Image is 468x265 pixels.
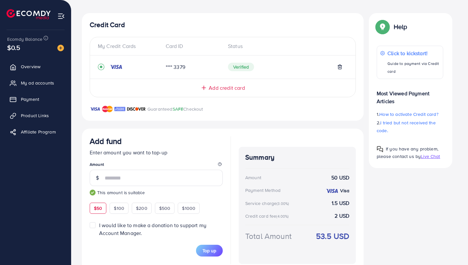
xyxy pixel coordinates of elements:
span: $100 [114,205,124,211]
span: Live Chat [421,153,440,160]
div: Card ID [160,42,223,50]
div: Amount [245,174,261,181]
div: Payment Method [245,187,280,194]
span: I would like to make a donation to support my Account Manager. [99,222,206,236]
svg: record circle [98,64,104,70]
span: Product Links [21,112,49,119]
img: Popup guide [377,21,388,33]
span: $500 [159,205,171,211]
p: Click to kickstart! [387,49,440,57]
p: Guide to payment via Credit card [387,60,440,75]
div: Service charge [245,200,291,207]
span: $0.5 [7,43,21,52]
div: My Credit Cards [98,42,160,50]
div: Total Amount [245,230,292,242]
img: brand [114,105,125,113]
a: Affiliate Program [5,125,66,138]
span: Verified [228,63,254,71]
span: $200 [136,205,147,211]
small: This amount is suitable [90,189,223,196]
p: Help [394,23,407,31]
img: credit [325,188,339,194]
img: brand [127,105,146,113]
div: Status [223,42,348,50]
small: (3.00%) [277,201,289,206]
span: My ad accounts [21,80,54,86]
h4: Summary [245,153,349,162]
span: $1000 [182,205,195,211]
legend: Amount [90,162,223,170]
span: $50 [94,205,102,211]
div: Credit card fee [245,213,291,219]
p: 1. [377,110,443,118]
span: Affiliate Program [21,129,56,135]
span: SAFE [173,106,184,112]
img: brand [90,105,100,113]
small: (4.00%) [276,214,289,219]
img: Popup guide [377,146,383,152]
button: Top up [196,245,223,257]
strong: Visa [340,187,349,194]
span: Add credit card [209,84,245,92]
span: Top up [203,247,216,254]
span: Payment [21,96,39,102]
span: Ecomdy Balance [7,36,42,42]
span: How to activate Credit card? [379,111,438,117]
iframe: Chat [440,236,463,260]
img: image [57,45,64,51]
strong: 50 USD [331,174,349,181]
p: 2. [377,119,443,134]
p: Most Viewed Payment Articles [377,84,443,105]
strong: 1.5 USD [332,199,349,207]
a: Payment [5,93,66,106]
span: Overview [21,63,40,70]
p: Enter amount you want to top-up [90,148,223,156]
p: Guaranteed Checkout [147,105,203,113]
img: logo [7,9,51,19]
a: My ad accounts [5,76,66,89]
a: Product Links [5,109,66,122]
strong: 2 USD [335,212,349,220]
strong: 53.5 USD [316,230,349,242]
img: brand [102,105,113,113]
h4: Credit Card [90,21,356,29]
h3: Add fund [90,136,122,146]
img: menu [57,12,65,20]
span: I tried but not received the code. [377,119,436,134]
a: Overview [5,60,66,73]
span: If you have any problem, please contact us by [377,146,438,160]
img: credit [110,64,123,70]
img: guide [90,190,96,195]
